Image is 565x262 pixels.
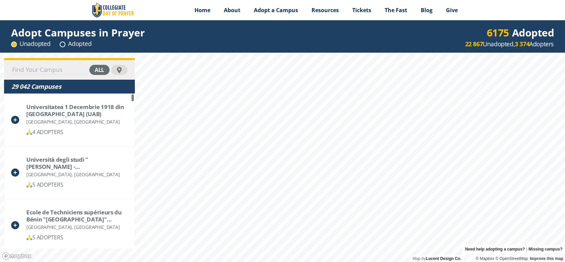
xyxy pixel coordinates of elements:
[487,28,554,37] div: Adopted
[476,256,494,261] a: Mapbox
[60,40,91,48] div: Adopted
[385,6,407,14] span: The Fast
[11,82,127,91] div: 29 042 Campuses
[27,129,32,135] img: 🙏
[26,128,127,136] div: 4 ADOPTERS
[378,2,414,19] a: The Fast
[410,255,464,262] div: Map by
[439,2,465,19] a: Give
[26,156,127,170] div: Università degli studi "Gabriele d'Annunzio" Chieti - Pescara (Ud'A)
[465,245,525,253] a: Need help adopting a campus?
[465,40,554,48] div: Unadopted, Adopters
[426,256,461,261] a: Lucent Design Co.
[446,6,458,14] span: Give
[305,2,346,19] a: Resources
[465,40,483,48] strong: 22 867
[487,28,509,37] div: 6175
[463,245,565,253] div: |
[515,40,529,48] strong: 3 374
[530,256,563,261] a: Improve this map
[311,6,339,14] span: Resources
[89,65,110,75] div: all
[27,182,32,187] img: 🙏
[495,256,528,261] a: OpenStreetMap
[26,181,127,189] div: 5 ADOPTERS
[27,235,32,240] img: 🙏
[26,233,127,242] div: 5 ADOPTERS
[529,245,563,253] a: Missing campus?
[224,6,240,14] span: About
[421,6,433,14] span: Blog
[26,223,127,231] div: [GEOGRAPHIC_DATA], [GEOGRAPHIC_DATA]
[2,252,32,260] a: Mapbox logo
[352,6,371,14] span: Tickets
[11,40,50,48] div: Unadopted
[247,2,305,19] a: Adopt a Campus
[254,6,298,14] span: Adopt a Campus
[217,2,247,19] a: About
[26,170,127,179] div: [GEOGRAPHIC_DATA], [GEOGRAPHIC_DATA]
[195,6,210,14] span: Home
[11,28,145,37] div: Adopt Campuses in Prayer
[346,2,378,19] a: Tickets
[26,209,127,223] div: Ecole de Techniciens supérieurs du Bénin "Université de La Grace" (ECO.TE.S Bénin)
[188,2,217,19] a: Home
[11,65,88,75] input: Find Your Campus
[26,103,127,117] div: Universitatea 1 Decembrie 1918 din Alba Iulia (UAB)
[414,2,439,19] a: Blog
[26,117,127,126] div: [GEOGRAPHIC_DATA], [GEOGRAPHIC_DATA]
